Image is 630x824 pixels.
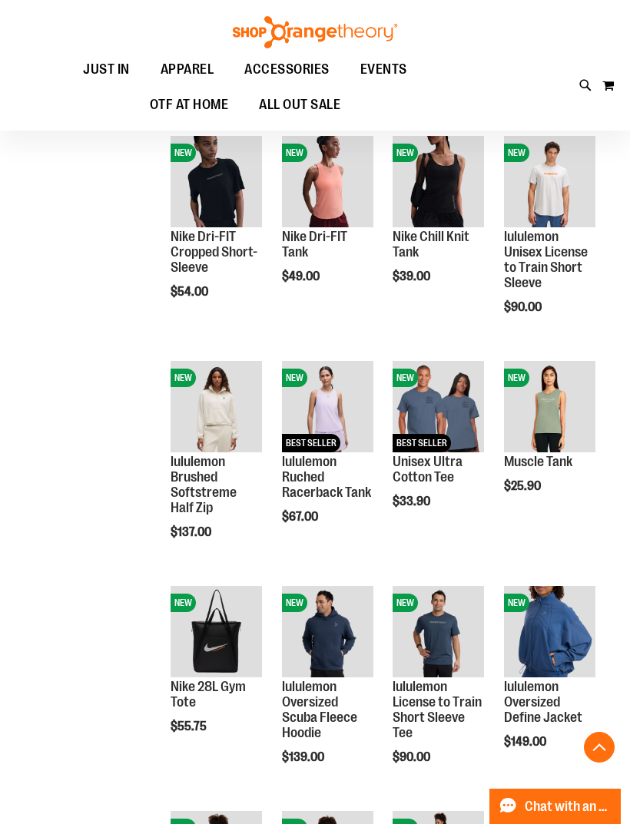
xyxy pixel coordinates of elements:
[504,361,595,455] a: Muscle TankNEW
[496,128,603,352] div: product
[274,353,381,562] div: product
[171,594,196,612] span: NEW
[282,270,322,283] span: $49.00
[282,361,373,452] img: lululemon Ruched Racerback Tank
[393,586,484,677] img: lululemon License to Train Short Sleeve Tee
[504,144,529,162] span: NEW
[282,434,340,452] span: BEST SELLER
[393,369,418,387] span: NEW
[274,578,381,802] div: product
[393,495,433,508] span: $33.90
[83,52,130,87] span: JUST IN
[504,229,588,290] a: lululemon Unisex License to Train Short Sleeve
[282,454,371,500] a: lululemon Ruched Racerback Tank
[393,144,418,162] span: NEW
[171,285,211,299] span: $54.00
[171,361,262,452] img: lululemon Brushed Softstreme Half Zip
[385,353,492,547] div: product
[393,361,484,452] img: Unisex Ultra Cotton Tee
[171,586,262,677] img: Nike 28L Gym Tote
[171,369,196,387] span: NEW
[282,586,373,677] img: lululemon Oversized Scuba Fleece Hoodie
[282,594,307,612] span: NEW
[385,578,492,802] div: product
[171,525,214,539] span: $137.00
[393,136,484,227] img: Nike Chill Knit Tank
[171,229,257,275] a: Nike Dri-FIT Cropped Short-Sleeve
[504,136,595,227] img: lululemon Unisex License to Train Short Sleeve
[230,16,400,48] img: Shop Orangetheory
[282,229,347,260] a: Nike Dri-FIT Tank
[282,369,307,387] span: NEW
[504,479,543,493] span: $25.90
[393,586,484,680] a: lululemon License to Train Short Sleeve TeeNEW
[393,679,482,740] a: lululemon License to Train Short Sleeve Tee
[282,679,357,740] a: lululemon Oversized Scuba Fleece Hoodie
[504,586,595,677] img: lululemon Oversized Define Jacket
[171,454,237,515] a: lululemon Brushed Softstreme Half Zip
[259,88,340,122] span: ALL OUT SALE
[393,270,433,283] span: $39.00
[171,136,262,227] img: Nike Dri-FIT Cropped Short-Sleeve
[282,750,327,764] span: $139.00
[393,434,451,452] span: BEST SELLER
[496,578,603,787] div: product
[489,789,622,824] button: Chat with an Expert
[504,369,529,387] span: NEW
[282,586,373,680] a: lululemon Oversized Scuba Fleece HoodieNEW
[504,361,595,452] img: Muscle Tank
[584,732,615,763] button: Back To Top
[244,52,330,87] span: ACCESSORIES
[171,679,246,710] a: Nike 28L Gym Tote
[504,136,595,230] a: lululemon Unisex License to Train Short SleeveNEW
[163,128,270,337] div: product
[525,799,612,814] span: Chat with an Expert
[163,353,270,577] div: product
[504,735,549,749] span: $149.00
[274,128,381,322] div: product
[393,361,484,455] a: Unisex Ultra Cotton TeeNEWBEST SELLER
[282,136,373,230] a: Nike Dri-FIT TankNEW
[282,144,307,162] span: NEW
[282,510,320,524] span: $67.00
[504,300,544,314] span: $90.00
[171,136,262,230] a: Nike Dri-FIT Cropped Short-SleeveNEW
[393,229,469,260] a: Nike Chill Knit Tank
[393,454,463,485] a: Unisex Ultra Cotton Tee
[496,353,603,532] div: product
[171,144,196,162] span: NEW
[282,361,373,455] a: lululemon Ruched Racerback TankNEWBEST SELLER
[393,136,484,230] a: Nike Chill Knit TankNEW
[171,361,262,455] a: lululemon Brushed Softstreme Half ZipNEW
[504,586,595,680] a: lululemon Oversized Define JacketNEW
[393,594,418,612] span: NEW
[171,586,262,680] a: Nike 28L Gym ToteNEW
[282,136,373,227] img: Nike Dri-FIT Tank
[360,52,407,87] span: EVENTS
[163,578,270,772] div: product
[171,720,209,733] span: $55.75
[385,128,492,322] div: product
[504,454,572,469] a: Muscle Tank
[504,594,529,612] span: NEW
[504,679,582,725] a: lululemon Oversized Define Jacket
[161,52,214,87] span: APPAREL
[150,88,229,122] span: OTF AT HOME
[393,750,433,764] span: $90.00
